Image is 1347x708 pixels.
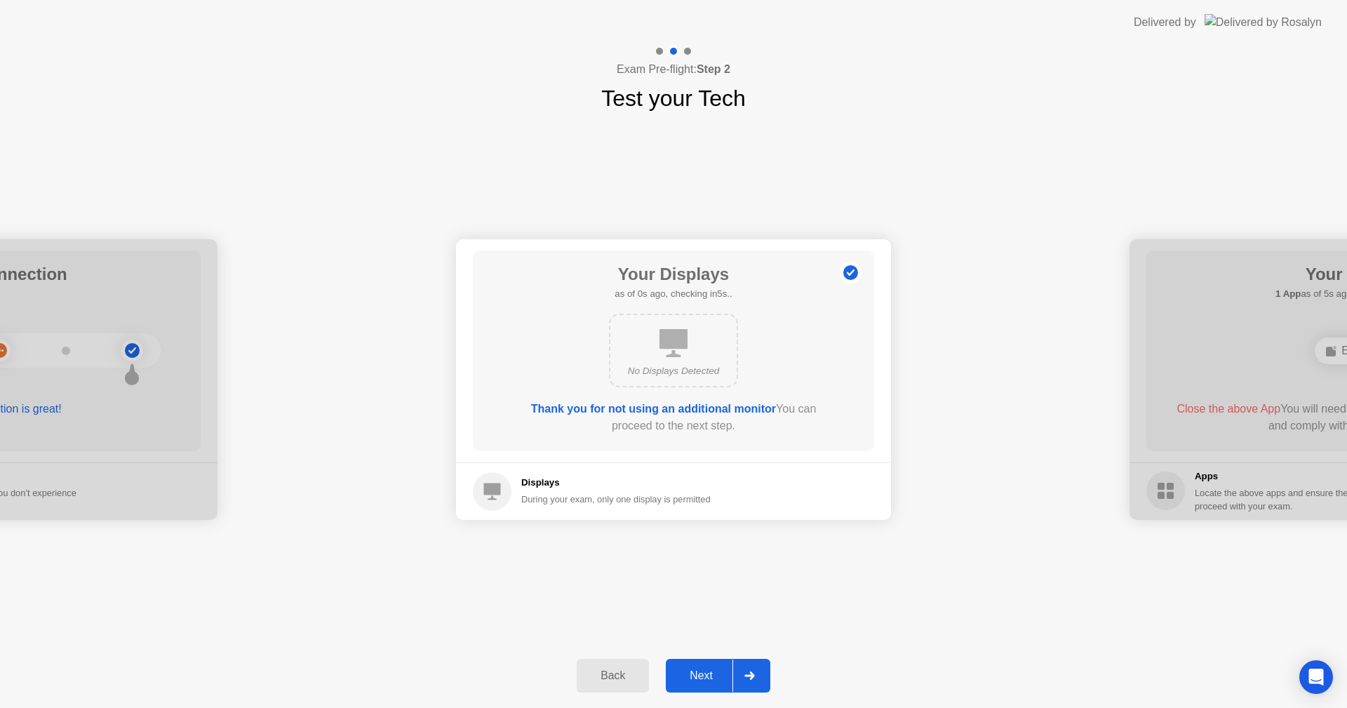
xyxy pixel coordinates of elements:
[666,659,770,693] button: Next
[581,669,645,682] div: Back
[615,287,732,301] h5: as of 0s ago, checking in5s..
[521,493,711,506] div: During your exam, only one display is permitted
[622,364,725,378] div: No Displays Detected
[1134,14,1196,31] div: Delivered by
[1205,14,1322,30] img: Delivered by Rosalyn
[531,403,776,415] b: Thank you for not using an additional monitor
[1299,660,1333,694] div: Open Intercom Messenger
[577,659,649,693] button: Back
[521,476,711,490] h5: Displays
[513,401,834,434] div: You can proceed to the next step.
[617,61,730,78] h4: Exam Pre-flight:
[615,262,732,287] h1: Your Displays
[697,63,730,75] b: Step 2
[670,669,732,682] div: Next
[601,81,746,115] h1: Test your Tech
